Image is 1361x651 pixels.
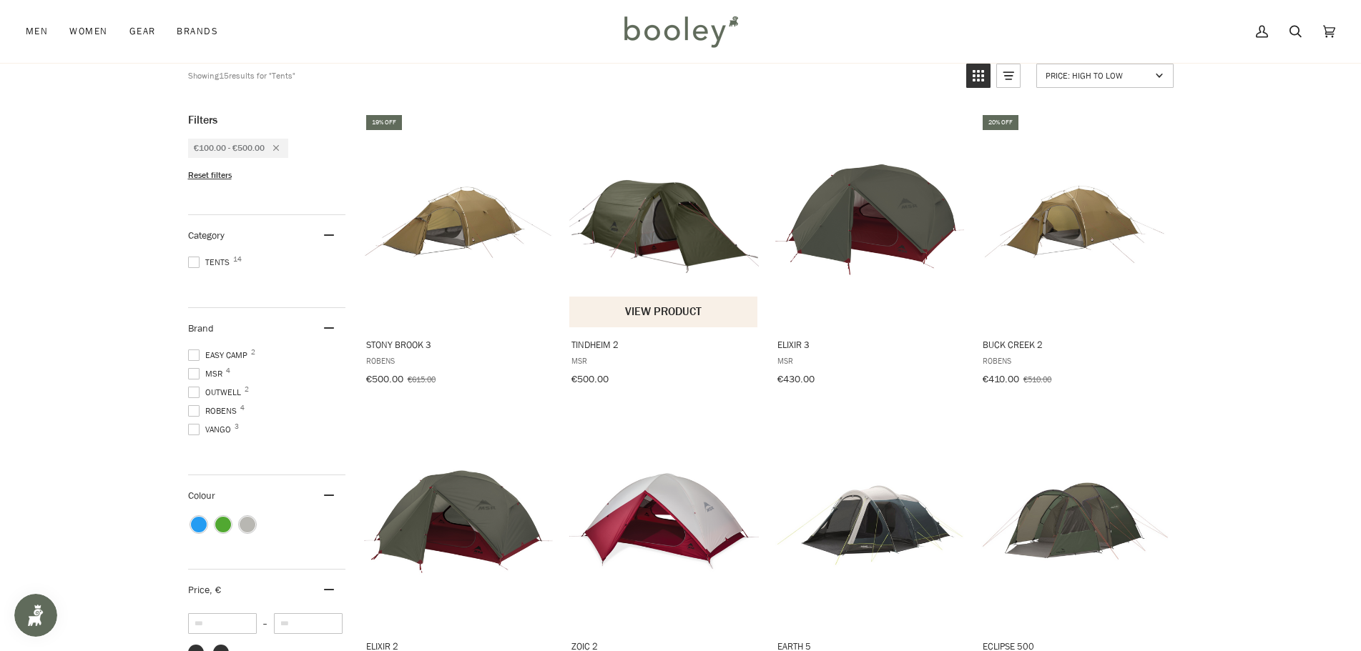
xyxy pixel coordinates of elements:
div: 20% off [983,115,1018,130]
span: MSR [188,367,227,380]
a: View grid mode [966,64,991,88]
span: €410.00 [983,372,1019,386]
span: Tents [188,256,234,269]
li: Reset filters [188,169,345,182]
span: 3 [235,423,239,430]
span: Price: High to Low [1046,69,1151,81]
span: MSR [571,354,757,367]
iframe: Button to open loyalty program pop-up [14,594,57,637]
span: – [257,617,274,630]
span: €100.00 - €500.00 [194,142,265,154]
span: Brands [177,24,218,39]
span: , € [210,583,221,597]
span: Filters [188,113,217,127]
a: Stony Brook 3 [364,113,554,390]
input: Minimum value [188,613,257,634]
span: Tindheim 2 [571,338,757,351]
span: Vango [188,423,235,436]
span: 4 [226,367,230,374]
img: MSR Elixir 2 Green - Booley Galway [364,427,554,617]
span: 14 [233,256,242,263]
span: Reset filters [188,169,232,182]
span: Women [69,24,107,39]
span: Robens [188,404,241,417]
a: Tindheim 2 [569,113,759,390]
span: Category [188,229,225,242]
span: 2 [251,349,255,356]
img: Robens Buck Creek 2 Green Vineyard - Booley Galway [981,125,1170,314]
span: Colour [188,489,226,502]
span: Brand [188,322,214,335]
span: €430.00 [777,372,815,386]
a: View list mode [996,64,1021,88]
span: 4 [240,404,245,412]
span: Robens [983,354,1168,367]
span: Colour: Green [215,517,231,532]
span: MSR [777,354,963,367]
img: MSR Tindheim 2 Green - Booley Galway [569,125,759,314]
a: Sort options [1036,64,1174,88]
input: Maximum value [274,613,343,634]
img: MSR Zoic 2 - Booley Galway [569,427,759,617]
span: Price [188,583,221,597]
img: Booley [618,11,743,52]
img: MSR Elixir 3 Green - Booley Galway [775,125,965,314]
span: 2 [245,386,249,393]
img: Eclipse 500 Rustic Green - Booley Galway [981,427,1170,617]
span: Stony Brook 3 [366,338,551,351]
span: Elixir 3 [777,338,963,351]
div: Showing results for "Tents" [188,64,295,88]
span: €500.00 [571,372,609,386]
a: Buck Creek 2 [981,113,1170,390]
span: €615.00 [408,373,436,385]
div: Remove filter: 100.0000\,1901.0000 [265,142,279,154]
img: Outwell Earth 5 - Booley Galway [775,427,965,617]
div: 19% off [366,115,402,130]
span: Outwell [188,386,245,399]
span: Colour: Blue [191,517,207,532]
span: Men [26,24,48,39]
span: €510.00 [1023,373,1051,385]
span: Buck Creek 2 [983,338,1168,351]
span: Easy Camp [188,349,252,362]
span: Gear [129,24,156,39]
a: Elixir 3 [775,113,965,390]
button: View product [569,297,757,327]
span: €500.00 [366,372,403,386]
span: Colour: Grey [240,517,255,532]
b: 15 [219,69,229,81]
span: Robens [366,354,551,367]
img: Robens Stony Brook 3 Green Vineyard - Booley Galway [364,125,554,314]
